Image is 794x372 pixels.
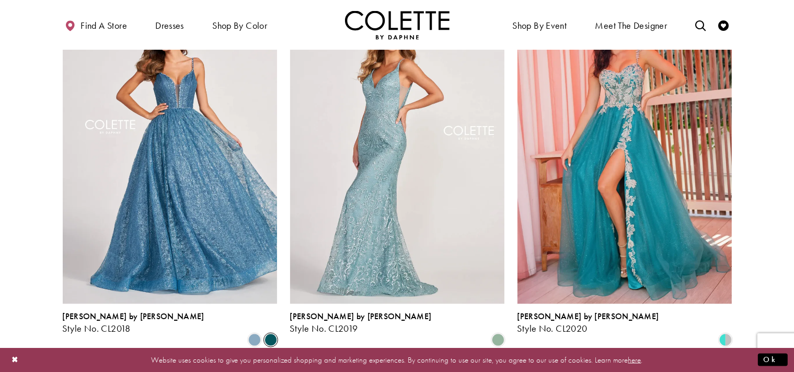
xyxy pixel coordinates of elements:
[63,10,130,39] a: Find a store
[758,353,788,366] button: Submit Dialog
[212,20,267,31] span: Shop by color
[75,353,719,367] p: Website uses cookies to give you personalized shopping and marketing experiences. By continuing t...
[290,311,432,322] span: [PERSON_NAME] by [PERSON_NAME]
[63,322,131,334] span: Style No. CL2018
[290,322,358,334] span: Style No. CL2019
[248,334,261,346] i: Dusty Blue
[345,10,450,39] a: Visit Home Page
[693,10,708,39] a: Toggle search
[510,10,569,39] span: Shop By Event
[595,20,668,31] span: Meet the designer
[6,351,24,369] button: Close Dialog
[210,10,270,39] span: Shop by color
[80,20,127,31] span: Find a store
[716,10,731,39] a: Check Wishlist
[492,334,504,346] i: Dusty Green
[345,10,450,39] img: Colette by Daphne
[719,334,732,346] i: Turquoise/Silver
[517,322,588,334] span: Style No. CL2020
[628,354,641,365] a: here
[517,311,659,322] span: [PERSON_NAME] by [PERSON_NAME]
[264,334,277,346] i: Spruce
[517,312,659,334] div: Colette by Daphne Style No. CL2020
[593,10,670,39] a: Meet the designer
[63,311,204,322] span: [PERSON_NAME] by [PERSON_NAME]
[153,10,187,39] span: Dresses
[63,312,204,334] div: Colette by Daphne Style No. CL2018
[512,20,567,31] span: Shop By Event
[155,20,184,31] span: Dresses
[290,312,432,334] div: Colette by Daphne Style No. CL2019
